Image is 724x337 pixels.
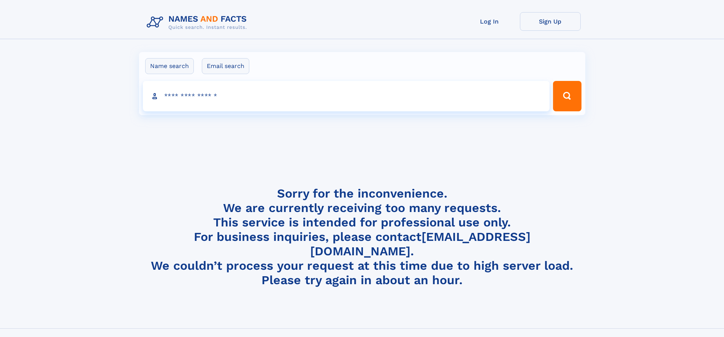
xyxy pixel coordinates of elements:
[520,12,581,31] a: Sign Up
[144,12,253,33] img: Logo Names and Facts
[144,186,581,288] h4: Sorry for the inconvenience. We are currently receiving too many requests. This service is intend...
[145,58,194,74] label: Name search
[459,12,520,31] a: Log In
[310,229,531,258] a: [EMAIL_ADDRESS][DOMAIN_NAME]
[143,81,550,111] input: search input
[553,81,581,111] button: Search Button
[202,58,249,74] label: Email search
